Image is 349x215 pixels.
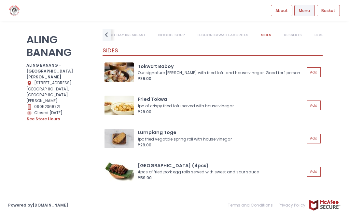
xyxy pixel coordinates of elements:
div: Lumpiang Toge [138,129,305,136]
span: SIDES [103,46,118,54]
img: Lumpiang Toge [105,129,134,148]
div: 1pc fried vegatble spring roll with house vinegar [138,136,303,142]
a: ALL DAY BREAKFAST [104,29,151,41]
img: logo [8,5,21,16]
a: Menu [294,5,314,17]
p: ALING BANANG [26,33,94,59]
span: Menu [299,8,310,14]
a: LECHON KAWALI FAVORITES [192,29,254,41]
img: Shanghai (4pcs) [105,162,134,181]
span: Basket [321,8,335,14]
a: Privacy Policy [276,199,308,211]
span: About [275,8,288,14]
button: Add [307,167,321,177]
a: SIDES [255,29,277,41]
a: NOODLE SOUP [152,29,191,41]
div: ₱29.00 [138,142,305,148]
div: Closed [DATE]. [26,110,94,123]
img: mcafee-secure [308,199,341,211]
a: Terms and Conditions [228,199,276,211]
div: [STREET_ADDRESS] [GEOGRAPHIC_DATA], [GEOGRAPHIC_DATA][PERSON_NAME] [26,80,94,104]
div: 4pcs of fried pork egg rolls served with sweet and sour sauce [138,169,303,175]
button: Add [307,67,321,77]
div: [GEOGRAPHIC_DATA] (4pcs) [138,162,305,169]
a: BEVERAGES [309,29,341,41]
div: Tokwa’t Baboy [138,63,305,70]
a: About [271,5,292,17]
button: Add [307,101,321,110]
button: see store hours [26,116,60,122]
img: Tokwa’t Baboy [105,62,134,82]
div: ₱59.00 [138,175,305,181]
div: Fried Tokwa [138,96,305,103]
button: Add [307,134,321,143]
img: Fried Tokwa [105,96,134,115]
b: ALING BANANG - [GEOGRAPHIC_DATA][PERSON_NAME] [26,62,73,80]
div: ₱89.00 [138,76,305,82]
a: Powered by[DOMAIN_NAME] [8,202,68,208]
a: DESSERTS [278,29,308,41]
div: 1pc of crispy fried tofu served with house vinegar [138,103,303,109]
div: 09052368721 [26,104,94,110]
div: ₱29.00 [138,109,305,115]
div: Our signature [PERSON_NAME] with fried tofu and house vinegar. Good for 1 person [138,70,303,76]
